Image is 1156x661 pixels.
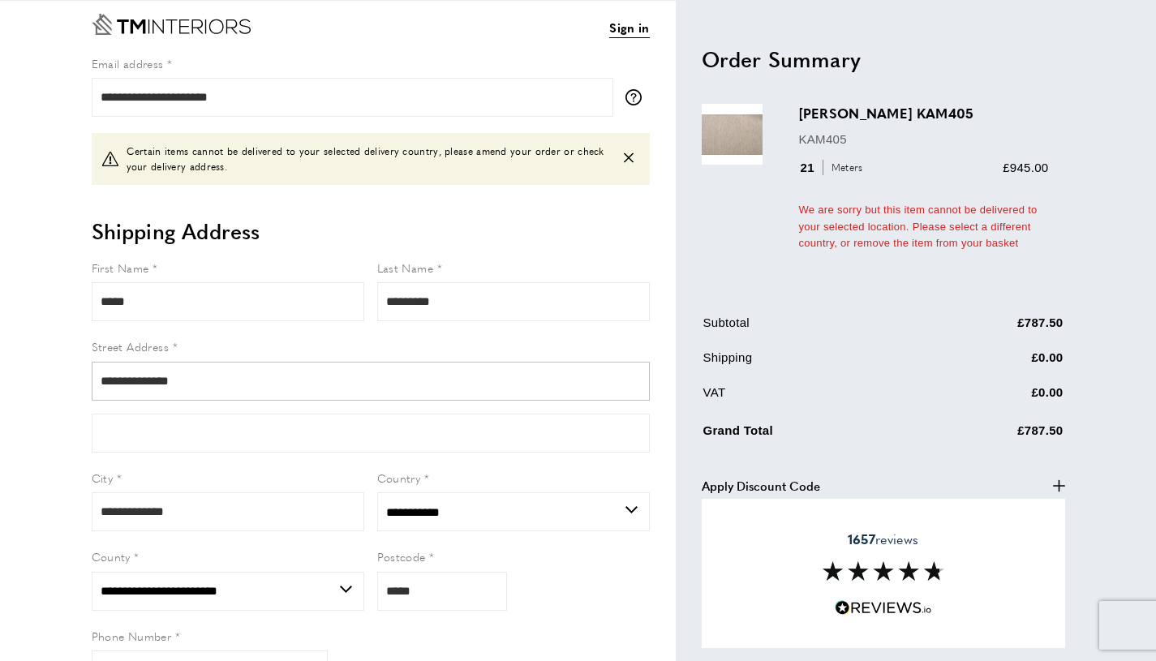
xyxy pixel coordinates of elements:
a: Go to Home page [92,14,251,35]
strong: 1657 [848,530,875,548]
span: County [92,548,131,564]
div: 21 [799,157,869,177]
span: Meters [823,160,867,175]
h3: [PERSON_NAME] KAM405 [799,104,1049,122]
span: Postcode [377,548,426,564]
td: £0.00 [922,383,1064,414]
span: First Name [92,260,149,276]
span: Last Name [377,260,434,276]
button: More information [625,89,650,105]
h2: Order Summary [702,44,1065,73]
img: Reviews.io 5 stars [835,600,932,616]
span: Country [377,470,421,486]
span: reviews [848,531,918,547]
td: Shipping [703,348,921,380]
img: Reviews section [823,561,944,581]
td: £0.00 [922,348,1064,380]
span: Phone Number [92,628,172,644]
span: Email address [92,55,164,71]
td: £787.50 [922,313,1064,345]
span: £945.00 [1003,160,1048,174]
span: Street Address [92,338,170,354]
h2: Shipping Address [92,217,650,246]
p: KAM405 [799,129,1049,148]
td: Subtotal [703,313,921,345]
td: VAT [703,383,921,414]
img: Kami-Ito KAM405 [702,104,763,165]
span: City [92,470,114,486]
span: Apply Discount Code [702,476,820,496]
td: £787.50 [922,418,1064,453]
td: Grand Total [703,418,921,453]
span: Certain items cannot be delivered to your selected delivery country, please amend your order or c... [127,144,609,174]
div: We are sorry but this item cannot be delivered to your selected location. Please select a differe... [799,201,1049,251]
a: Sign in [609,18,649,38]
